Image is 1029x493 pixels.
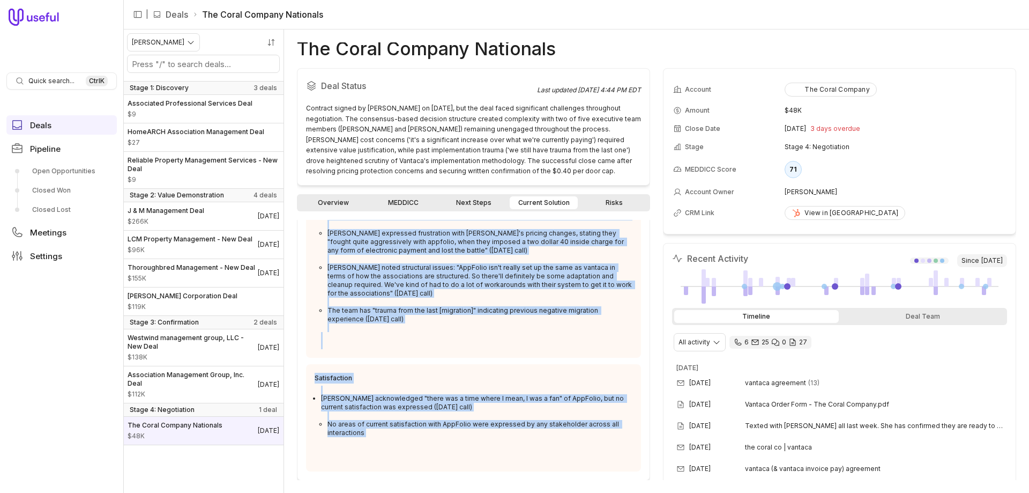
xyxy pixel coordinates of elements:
td: Stage 4: Negotiation [785,138,1006,156]
a: Settings [6,246,117,266]
time: [DATE] [785,124,806,133]
a: Open Opportunities [6,163,117,180]
time: [DATE] [689,443,711,452]
time: Deal Close Date [258,269,279,277]
a: Thoroughbred Management - New Deal$155K[DATE] [123,259,284,287]
span: Thoroughbred Management - New Deal [128,263,255,272]
a: View in [GEOGRAPHIC_DATA] [785,206,905,220]
div: Pipeline submenu [6,163,117,218]
time: [DATE] [689,465,711,473]
span: Since [957,254,1007,267]
time: Deal Close Date [258,426,279,435]
span: Amount [128,217,204,226]
div: Contract signed by [PERSON_NAME] on [DATE], but the deal faced significant challenges throughout ... [306,103,641,176]
button: Sort by [263,34,279,50]
div: Deal Team [841,310,1005,323]
h2: Deal Status [306,77,537,94]
kbd: Ctrl K [86,76,108,86]
a: Closed Lost [6,201,117,218]
span: The Coral Company Nationals [128,421,222,430]
span: Amount [128,246,252,254]
span: Account Owner [685,188,734,196]
td: $48K [785,102,1006,119]
a: The Coral Company Nationals$48K[DATE] [123,417,284,445]
span: vantaca agreement [745,379,806,387]
span: J & M Management Deal [128,207,204,215]
h1: The Coral Company Nationals [297,42,556,55]
span: Amount [128,110,252,119]
span: Stage 1: Discovery [130,84,189,92]
span: Stage 2: Value Demonstration [130,191,224,200]
span: Amount [128,138,264,147]
div: Satisfaction [315,373,632,384]
li: [PERSON_NAME] acknowledged "there was a time where I mean, I was a fan" of AppFolio, but no curre... [321,394,632,454]
a: MEDDICC [369,196,437,209]
button: Collapse sidebar [130,6,146,23]
span: 13 emails in thread [808,379,819,387]
span: Amount [128,274,255,283]
div: 71 [785,161,802,178]
time: [DATE] [689,379,711,387]
span: Stage [685,143,704,151]
span: Association Management Group, Inc. Deal [128,371,258,388]
td: [PERSON_NAME] [785,183,1006,201]
span: LCM Property Management - New Deal [128,235,252,244]
time: Deal Close Date [258,343,279,352]
time: Deal Close Date [258,240,279,249]
span: Meetings [30,229,66,237]
a: Current Solution [510,196,578,209]
a: Deals [6,115,117,135]
span: Amount [128,175,279,184]
span: 4 deals [253,191,277,200]
span: Westwind management group, LLC - New Deal [128,334,258,351]
span: Deals [30,121,51,129]
a: HomeARCH Association Management Deal$27 [123,123,284,151]
time: [DATE] [981,256,1003,265]
span: Stage 4: Negotiation [130,406,195,414]
a: [PERSON_NAME] Corporation Deal$119K [123,288,284,315]
span: Account [685,85,711,94]
time: [DATE] [689,422,711,430]
span: Stage 3: Confirmation [130,318,199,327]
span: Settings [30,252,62,260]
span: 3 deals [253,84,277,92]
li: No areas of current satisfaction with AppFolio were expressed by any stakeholder across all inter... [327,420,632,437]
div: View in [GEOGRAPHIC_DATA] [792,209,898,217]
span: vantaca (& vantaca invoice pay) agreement [745,465,881,473]
span: Amount [128,353,258,362]
span: [PERSON_NAME] Corporation Deal [128,292,237,300]
span: HomeARCH Association Management Deal [128,128,264,136]
div: 6 calls and 25 email threads [729,336,811,349]
li: [PERSON_NAME] noted structural issues: "AppFolio isn't really set up the same as vantaca in terms... [327,263,632,298]
span: Pipeline [30,145,61,153]
span: | [146,8,148,21]
a: Overview [299,196,367,209]
span: Associated Professional Services Deal [128,99,252,108]
a: LCM Property Management - New Deal$96K[DATE] [123,231,284,259]
span: Vantaca Order Form - The Coral Company.pdf [745,400,1003,409]
time: [DATE] [676,364,698,372]
a: Next Steps [439,196,508,209]
span: Quick search... [28,77,74,85]
time: Deal Close Date [258,380,279,389]
span: Close Date [685,124,720,133]
a: Associated Professional Services Deal$9 [123,95,284,123]
div: Last updated [537,86,641,94]
a: Association Management Group, Inc. Deal$112K[DATE] [123,366,284,403]
span: CRM Link [685,209,714,217]
li: The Coral Company Nationals [192,8,323,21]
span: Texted with [PERSON_NAME] all last week. She has confirmed they are ready to sign but I'm unsure ... [745,422,1003,430]
div: Timeline [674,310,839,323]
span: 1 deal [259,406,277,414]
button: The Coral Company [785,83,876,97]
span: 3 days overdue [810,124,860,133]
span: Amount [128,432,222,440]
input: Search deals by name [128,55,279,72]
time: [DATE] [689,400,711,409]
a: Meetings [6,223,117,242]
a: Pipeline [6,139,117,158]
a: Westwind management group, LLC - New Deal$138K[DATE] [123,329,284,366]
li: [PERSON_NAME] stated they are "feeling the pain of appfolio's limitations, and lack, of customer ... [321,152,632,341]
div: The Coral Company [792,85,869,94]
span: 2 deals [253,318,277,327]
